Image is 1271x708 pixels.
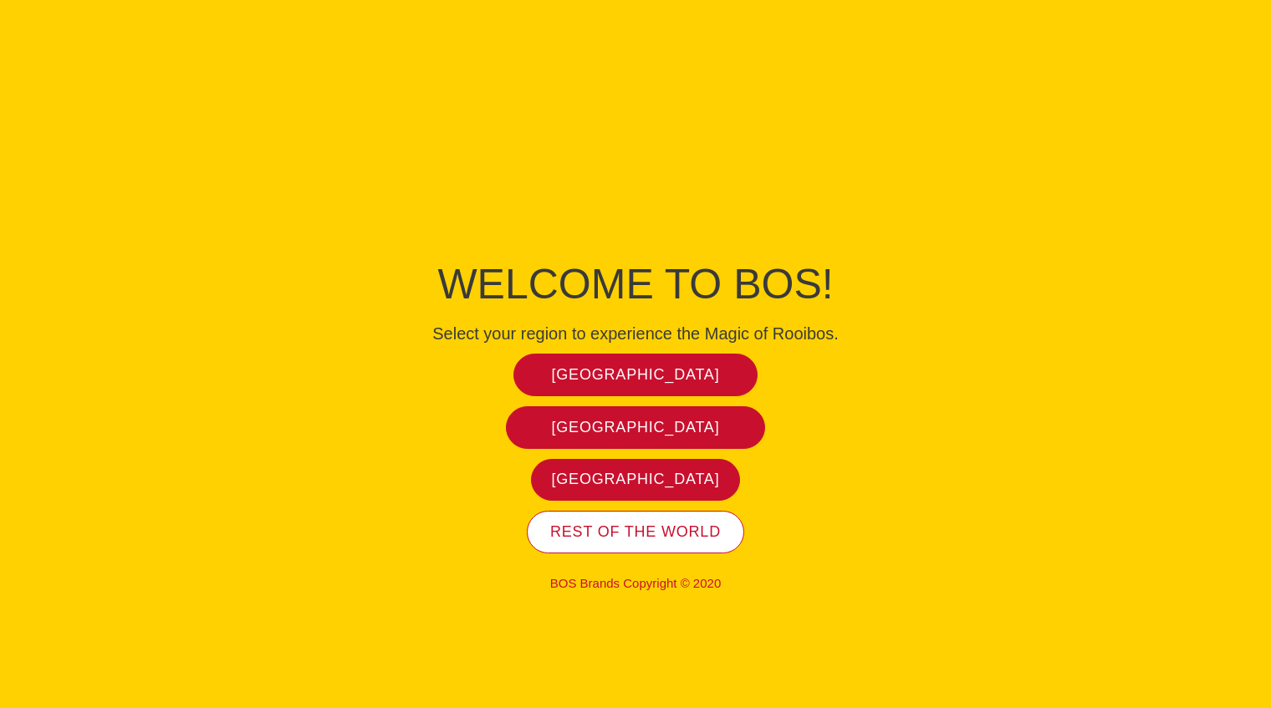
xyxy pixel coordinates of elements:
[259,255,1012,313] h1: Welcome to BOS!
[552,418,720,437] span: [GEOGRAPHIC_DATA]
[531,459,740,502] a: [GEOGRAPHIC_DATA]
[259,323,1012,344] h4: Select your region to experience the Magic of Rooibos.
[513,354,758,396] a: [GEOGRAPHIC_DATA]
[527,511,744,553] a: Rest of the world
[506,406,766,449] a: [GEOGRAPHIC_DATA]
[259,576,1012,591] p: BOS Brands Copyright © 2020
[550,522,721,542] span: Rest of the world
[573,111,698,237] img: Bos Brands
[552,470,720,489] span: [GEOGRAPHIC_DATA]
[552,365,720,385] span: [GEOGRAPHIC_DATA]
